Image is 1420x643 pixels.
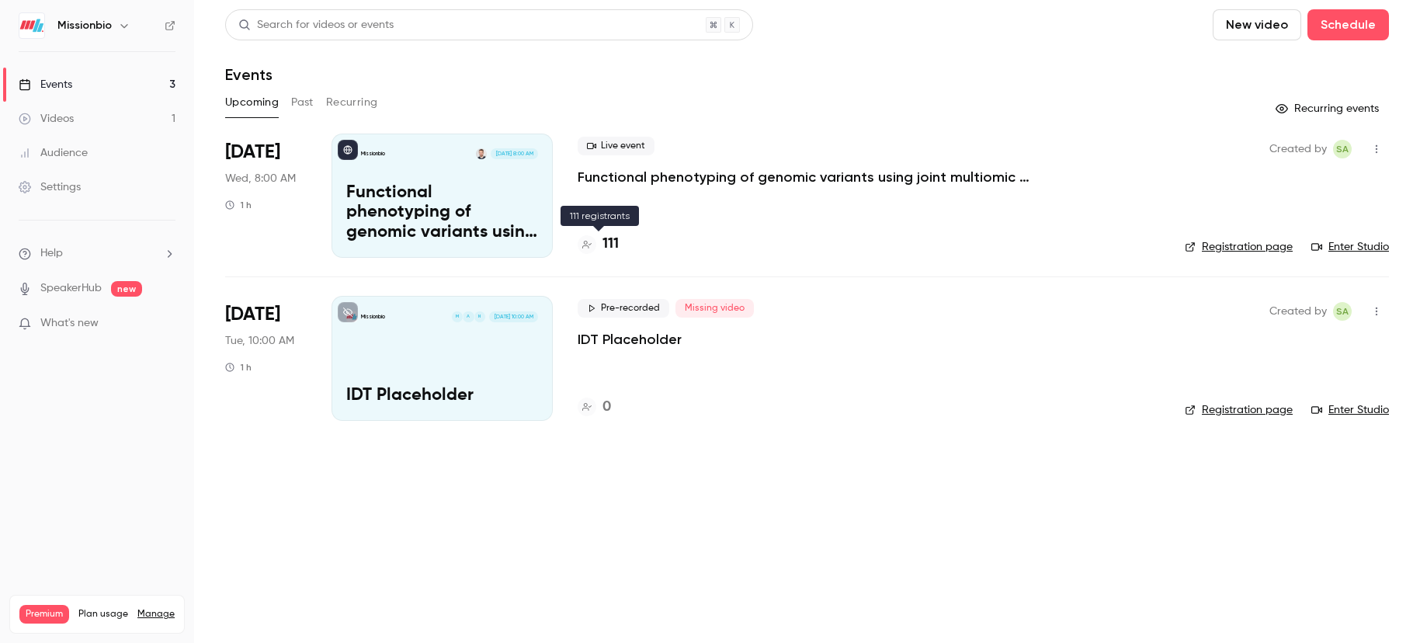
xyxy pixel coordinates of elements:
[1311,239,1389,255] a: Enter Studio
[602,234,619,255] h4: 111
[346,386,538,406] p: IDT Placeholder
[361,150,385,158] p: Missionbio
[675,299,754,318] span: Missing video
[19,145,88,161] div: Audience
[225,171,296,186] span: Wed, 8:00 AM
[1333,140,1352,158] span: Simon Allardice
[19,77,72,92] div: Events
[225,333,294,349] span: Tue, 10:00 AM
[1307,9,1389,40] button: Schedule
[1333,302,1352,321] span: Simon Allardice
[291,90,314,115] button: Past
[40,245,63,262] span: Help
[1185,239,1293,255] a: Registration page
[225,65,273,84] h1: Events
[491,148,537,159] span: [DATE] 8:00 AM
[1336,302,1349,321] span: SA
[78,608,128,620] span: Plan usage
[489,311,537,322] span: [DATE] 10:00 AM
[1185,402,1293,418] a: Registration page
[578,168,1043,186] a: Functional phenotyping of genomic variants using joint multiomic single-cell DNA–RNA sequencing
[578,234,619,255] a: 111
[19,245,175,262] li: help-dropdown-opener
[346,183,538,243] p: Functional phenotyping of genomic variants using joint multiomic single-cell DNA–RNA sequencing
[225,302,280,327] span: [DATE]
[225,90,279,115] button: Upcoming
[578,397,611,418] a: 0
[578,137,654,155] span: Live event
[1269,96,1389,121] button: Recurring events
[225,296,307,420] div: Dec 2 Tue, 10:00 AM (America/Los Angeles)
[476,148,487,159] img: Dr Dominik Lindenhofer
[332,296,553,420] a: IDT PlaceholderMissionbioNAM[DATE] 10:00 AMIDT Placeholder
[602,397,611,418] h4: 0
[1213,9,1301,40] button: New video
[57,18,112,33] h6: Missionbio
[1269,140,1327,158] span: Created by
[40,315,99,332] span: What's new
[578,330,682,349] a: IDT Placeholder
[1336,140,1349,158] span: SA
[451,311,463,323] div: M
[137,608,175,620] a: Manage
[225,361,252,374] div: 1 h
[225,134,307,258] div: Oct 15 Wed, 8:00 AM (America/Los Angeles)
[1269,302,1327,321] span: Created by
[332,134,553,258] a: Functional phenotyping of genomic variants using joint multiomic single-cell DNA–RNA sequencingMi...
[19,13,44,38] img: Missionbio
[111,281,142,297] span: new
[225,199,252,211] div: 1 h
[238,17,394,33] div: Search for videos or events
[326,90,378,115] button: Recurring
[578,299,669,318] span: Pre-recorded
[19,179,81,195] div: Settings
[19,605,69,624] span: Premium
[474,311,486,323] div: N
[462,311,474,323] div: A
[225,140,280,165] span: [DATE]
[1311,402,1389,418] a: Enter Studio
[19,111,74,127] div: Videos
[40,280,102,297] a: SpeakerHub
[361,313,385,321] p: Missionbio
